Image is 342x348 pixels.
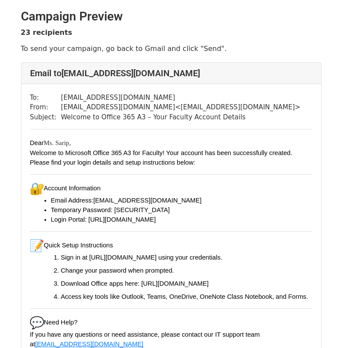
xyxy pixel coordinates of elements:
[30,139,44,146] span: Dear
[35,340,143,348] a: [EMAIL_ADDRESS][DOMAIN_NAME]
[30,149,294,166] span: Welcome to Microsoft Office 365 A3 for Faculty! Your account has been successfully created. Pleas...
[30,93,61,103] td: To:
[30,242,113,249] span: Quick Setup Instructions
[61,112,301,122] td: Welcome to Office 365 A3 – Your Faculty Account Details
[35,341,143,348] span: [EMAIL_ADDRESS][DOMAIN_NAME]
[51,206,170,213] span: Temporary Password: [SECURITY_DATA]
[30,138,312,148] div: ​ Ms. Sarip
[30,68,312,78] h4: Email to [EMAIL_ADDRESS][DOMAIN_NAME]
[30,239,44,253] img: 📝
[51,197,202,204] span: Email Address: [EMAIL_ADDRESS][DOMAIN_NAME]
[30,182,44,196] img: 🔐
[30,102,61,112] td: From:
[30,185,101,192] span: Account Information
[61,280,209,287] span: Download Office apps here: [URL][DOMAIN_NAME]
[51,216,156,223] span: Login Portal: [URL][DOMAIN_NAME]
[30,319,78,326] span: Need Help?
[21,44,322,53] p: To send your campaign, go back to Gmail and click "Send".
[21,9,322,24] h2: Campaign Preview
[30,316,44,330] img: 💬
[61,102,301,112] td: [EMAIL_ADDRESS][DOMAIN_NAME] < [EMAIL_ADDRESS][DOMAIN_NAME] >
[61,93,301,103] td: [EMAIL_ADDRESS][DOMAIN_NAME]
[61,254,223,261] span: Sign in at [URL][DOMAIN_NAME] using your credentials.
[21,28,72,37] strong: 23 recipients
[61,267,174,274] span: Change your password when prompted.
[30,112,61,122] td: Subject:
[61,293,308,300] span: Access key tools like Outlook, Teams, OneDrive, OneNote Class Notebook, and Forms.
[30,331,262,348] span: If you have any questions or need assistance, please contact our IT support team at
[69,139,71,146] span: ,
